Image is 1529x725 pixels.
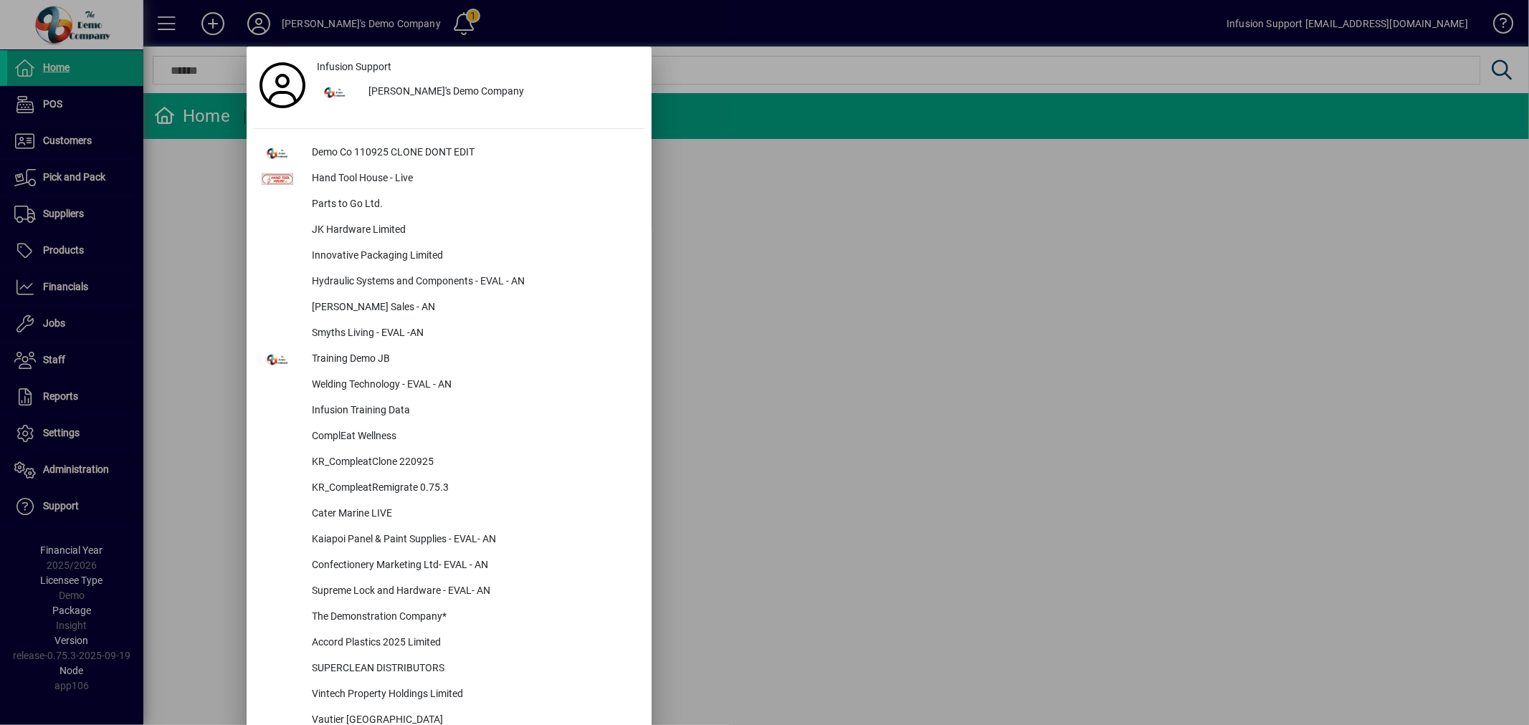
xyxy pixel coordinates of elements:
[254,244,644,269] button: Innovative Packaging Limited
[254,72,311,98] a: Profile
[300,579,644,605] div: Supreme Lock and Hardware - EVAL- AN
[254,553,644,579] button: Confectionery Marketing Ltd- EVAL - AN
[254,682,644,708] button: Vintech Property Holdings Limited
[300,476,644,501] div: KR_CompleatRemigrate 0.75.3
[254,218,644,244] button: JK Hardware Limited
[300,501,644,527] div: Cater Marine LIVE
[300,269,644,295] div: Hydraulic Systems and Components - EVAL - AN
[300,424,644,450] div: ComplEat Wellness
[300,347,644,373] div: Training Demo JB
[300,321,644,347] div: Smyths Living - EVAL -AN
[300,166,644,192] div: Hand Tool House - Live
[254,630,644,656] button: Accord Plastics 2025 Limited
[254,166,644,192] button: Hand Tool House - Live
[300,295,644,321] div: [PERSON_NAME] Sales - AN
[254,398,644,424] button: Infusion Training Data
[254,579,644,605] button: Supreme Lock and Hardware - EVAL- AN
[254,295,644,321] button: [PERSON_NAME] Sales - AN
[300,656,644,682] div: SUPERCLEAN DISTRIBUTORS
[300,450,644,476] div: KR_CompleatClone 220925
[300,553,644,579] div: Confectionery Marketing Ltd- EVAL - AN
[254,527,644,553] button: Kaiapoi Panel & Paint Supplies - EVAL- AN
[300,605,644,630] div: The Demonstration Company*
[357,80,644,105] div: [PERSON_NAME]'s Demo Company
[300,244,644,269] div: Innovative Packaging Limited
[300,682,644,708] div: Vintech Property Holdings Limited
[254,192,644,218] button: Parts to Go Ltd.
[254,450,644,476] button: KR_CompleatClone 220925
[254,140,644,166] button: Demo Co 110925 CLONE DONT EDIT
[300,140,644,166] div: Demo Co 110925 CLONE DONT EDIT
[311,54,644,80] a: Infusion Support
[300,527,644,553] div: Kaiapoi Panel & Paint Supplies - EVAL- AN
[254,476,644,501] button: KR_CompleatRemigrate 0.75.3
[254,269,644,295] button: Hydraulic Systems and Components - EVAL - AN
[254,501,644,527] button: Cater Marine LIVE
[254,656,644,682] button: SUPERCLEAN DISTRIBUTORS
[254,373,644,398] button: Welding Technology - EVAL - AN
[300,373,644,398] div: Welding Technology - EVAL - AN
[300,398,644,424] div: Infusion Training Data
[300,630,644,656] div: Accord Plastics 2025 Limited
[254,321,644,347] button: Smyths Living - EVAL -AN
[254,347,644,373] button: Training Demo JB
[300,218,644,244] div: JK Hardware Limited
[254,605,644,630] button: The Demonstration Company*
[317,59,391,75] span: Infusion Support
[254,424,644,450] button: ComplEat Wellness
[311,80,644,105] button: [PERSON_NAME]'s Demo Company
[300,192,644,218] div: Parts to Go Ltd.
